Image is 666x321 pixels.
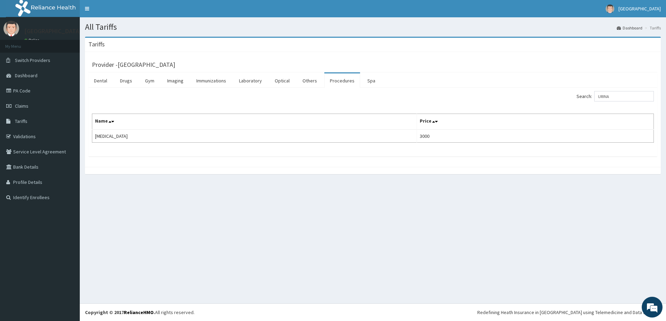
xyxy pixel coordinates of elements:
img: User Image [3,21,19,36]
div: Redefining Heath Insurance in [GEOGRAPHIC_DATA] using Telemedicine and Data Science! [477,309,661,316]
label: Search: [577,91,654,101]
a: Gym [139,73,160,88]
a: Dashboard [617,25,642,31]
footer: All rights reserved. [80,303,666,321]
span: [GEOGRAPHIC_DATA] [618,6,661,12]
p: [GEOGRAPHIC_DATA] [24,28,82,34]
th: Price [417,114,654,130]
a: Laboratory [233,73,267,88]
h3: Provider - [GEOGRAPHIC_DATA] [92,62,175,68]
h1: All Tariffs [85,23,661,32]
a: Immunizations [191,73,232,88]
td: 3000 [417,130,654,143]
td: [MEDICAL_DATA] [92,130,417,143]
a: Drugs [114,73,138,88]
a: Dental [88,73,113,88]
a: Imaging [162,73,189,88]
a: Spa [362,73,381,88]
a: Online [24,38,41,43]
a: Optical [269,73,295,88]
span: Dashboard [15,72,37,79]
input: Search: [594,91,654,101]
th: Name [92,114,417,130]
span: Tariffs [15,118,27,124]
span: Switch Providers [15,57,50,63]
img: User Image [606,5,614,13]
a: RelianceHMO [124,309,154,315]
strong: Copyright © 2017 . [85,309,155,315]
li: Tariffs [643,25,661,31]
a: Procedures [324,73,360,88]
span: Claims [15,103,28,109]
h3: Tariffs [88,41,105,47]
a: Others [297,73,323,88]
